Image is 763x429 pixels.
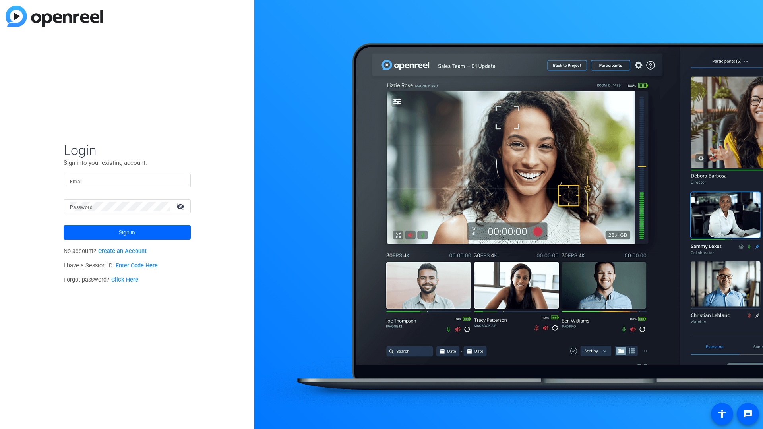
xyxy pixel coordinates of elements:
span: I have a Session ID. [64,262,158,269]
mat-icon: visibility_off [172,201,191,212]
mat-icon: accessibility [717,409,727,419]
span: Login [64,142,191,158]
button: Sign in [64,225,191,240]
a: Click Here [111,276,138,283]
a: Enter Code Here [116,262,158,269]
a: Create an Account [98,248,147,255]
span: Forgot password? [64,276,138,283]
span: No account? [64,248,147,255]
mat-label: Password [70,205,93,210]
p: Sign into your existing account. [64,158,191,167]
mat-icon: message [743,409,753,419]
input: Enter Email Address [70,176,184,186]
mat-label: Email [70,179,83,184]
img: blue-gradient.svg [6,6,103,27]
span: Sign in [119,222,135,242]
